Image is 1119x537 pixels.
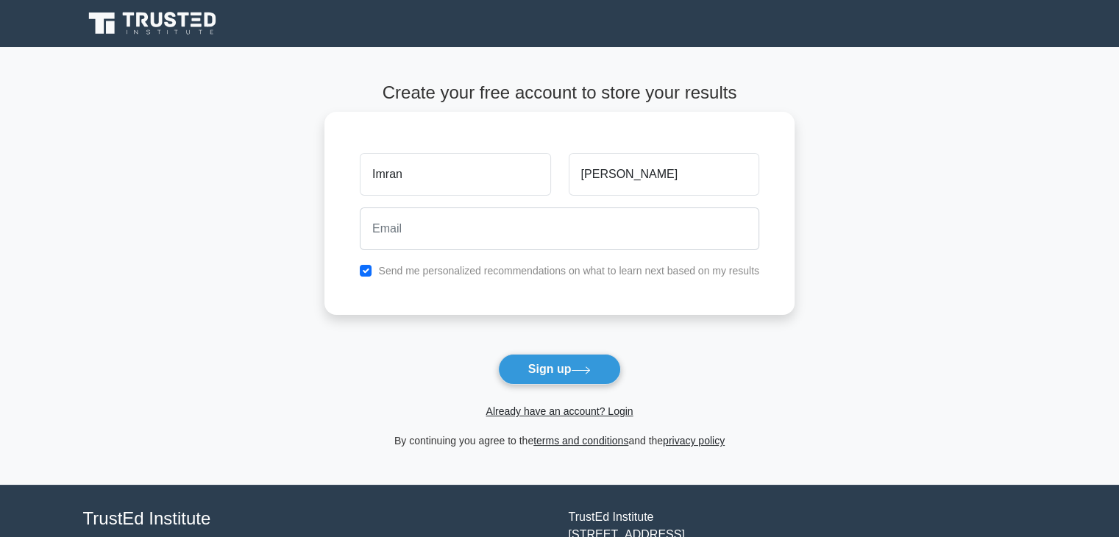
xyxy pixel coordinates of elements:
[663,435,725,447] a: privacy policy
[569,153,759,196] input: Last name
[378,265,759,277] label: Send me personalized recommendations on what to learn next based on my results
[360,207,759,250] input: Email
[324,82,795,104] h4: Create your free account to store your results
[83,508,551,530] h4: TrustEd Institute
[498,354,622,385] button: Sign up
[360,153,550,196] input: First name
[486,405,633,417] a: Already have an account? Login
[533,435,628,447] a: terms and conditions
[316,432,803,449] div: By continuing you agree to the and the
